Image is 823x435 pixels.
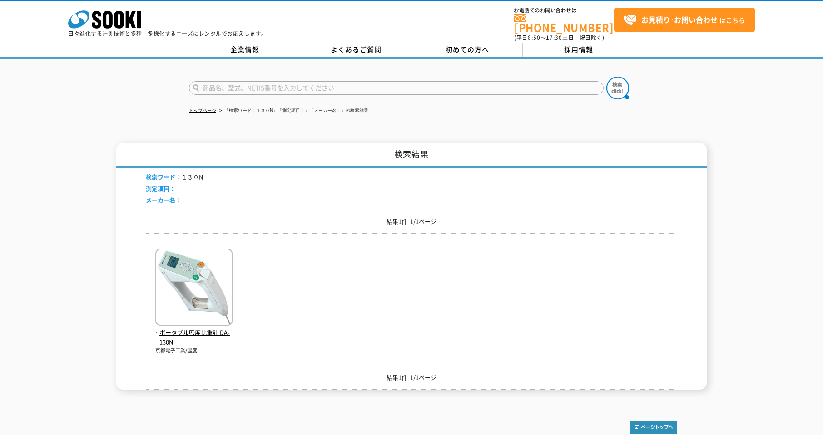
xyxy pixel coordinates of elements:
a: トップページ [189,108,216,113]
a: よくあるご質問 [300,43,411,57]
p: 京都電子工業/温度 [155,347,233,355]
input: 商品名、型式、NETIS番号を入力してください [189,81,604,95]
a: 採用情報 [523,43,634,57]
span: はこちら [623,13,745,27]
span: (平日 ～ 土日、祝日除く) [514,34,604,42]
p: 結果1件 1/1ページ [146,373,677,382]
a: [PHONE_NUMBER] [514,14,614,33]
img: トップページへ [630,421,677,434]
span: 8:50 [528,34,540,42]
p: 結果1件 1/1ページ [146,217,677,226]
span: 17:30 [546,34,562,42]
li: 「検索ワード：１３０N」「測定項目：」「メーカー名：」の検索結果 [218,106,368,116]
span: メーカー名： [146,196,181,204]
img: DA-130N [155,249,233,328]
span: ポータブル密度比重計 DA-130N [155,328,233,347]
span: 検索ワード： [146,172,181,181]
a: お見積り･お問い合わせはこちら [614,8,755,32]
span: お電話でのお問い合わせは [514,8,614,13]
h1: 検索結果 [116,143,707,168]
p: 日々進化する計測技術と多種・多様化するニーズにレンタルでお応えします。 [68,31,267,36]
a: 初めての方へ [411,43,523,57]
span: 測定項目： [146,184,175,193]
li: １３０N [146,172,203,182]
img: btn_search.png [606,77,629,99]
a: 企業情報 [189,43,300,57]
span: 初めての方へ [446,44,489,54]
a: ポータブル密度比重計 DA-130N [155,318,233,347]
strong: お見積り･お問い合わせ [641,14,718,25]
